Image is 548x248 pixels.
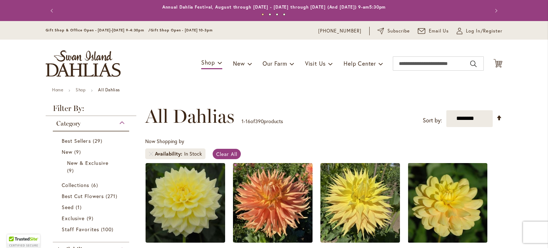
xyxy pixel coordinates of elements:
[213,149,241,159] a: Clear All
[149,152,153,156] a: Remove Availability In Stock
[387,27,410,35] span: Subscribe
[62,181,122,189] a: Collections
[67,167,76,174] span: 9
[151,28,213,32] span: Gift Shop Open - [DATE] 10-3pm
[87,214,95,222] span: 9
[155,150,184,157] span: Availability
[98,87,120,92] strong: All Dahlias
[466,27,502,35] span: Log In/Register
[62,203,122,211] a: Seed
[62,182,90,188] span: Collections
[74,148,83,156] span: 9
[145,106,234,127] span: All Dahlias
[62,215,85,222] span: Exclusive
[46,28,151,32] span: Gift Shop & Office Open - [DATE]-[DATE] 9-4:30pm /
[46,50,121,77] a: store logo
[62,137,122,145] a: Best Sellers
[52,87,63,92] a: Home
[242,118,244,125] span: 1
[62,137,91,144] span: Best Sellers
[233,60,245,67] span: New
[62,214,122,222] a: Exclusive
[46,4,60,18] button: Previous
[91,181,100,189] span: 6
[5,223,25,243] iframe: Launch Accessibility Center
[184,150,202,157] div: In Stock
[162,4,386,10] a: Annual Dahlia Festival, August through [DATE] - [DATE] through [DATE] (And [DATE]) 9-am5:30pm
[263,60,287,67] span: Our Farm
[276,13,278,16] button: 3 of 4
[488,4,502,18] button: Next
[318,27,361,35] a: [PHONE_NUMBER]
[93,137,104,145] span: 29
[457,27,502,35] a: Log In/Register
[377,27,410,35] a: Subscribe
[233,237,313,244] a: AC BEN
[106,192,119,200] span: 271
[62,148,122,156] a: New
[67,160,108,166] span: New & Exclusive
[255,118,264,125] span: 390
[283,13,285,16] button: 4 of 4
[320,163,400,243] img: AC Jeri
[62,148,72,155] span: New
[269,13,271,16] button: 2 of 4
[56,120,81,127] span: Category
[429,27,449,35] span: Email Us
[408,163,487,243] img: AHOY MATEY
[101,226,115,233] span: 100
[62,226,122,233] a: Staff Favorites
[76,203,83,211] span: 1
[146,237,225,244] a: A-Peeling
[408,237,487,244] a: AHOY MATEY
[344,60,376,67] span: Help Center
[62,204,74,211] span: Seed
[305,60,326,67] span: Visit Us
[62,192,122,200] a: Best Cut Flowers
[423,114,442,127] label: Sort by:
[201,59,215,66] span: Shop
[62,193,104,199] span: Best Cut Flowers
[216,151,237,157] span: Clear All
[242,116,283,127] p: - of products
[320,237,400,244] a: AC Jeri
[46,105,136,116] strong: Filter By:
[145,138,184,145] span: Now Shopping by
[146,163,225,243] img: A-Peeling
[245,118,250,125] span: 16
[67,159,117,174] a: New &amp; Exclusive
[62,226,99,233] span: Staff Favorites
[76,87,86,92] a: Shop
[418,27,449,35] a: Email Us
[233,163,313,243] img: AC BEN
[262,13,264,16] button: 1 of 4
